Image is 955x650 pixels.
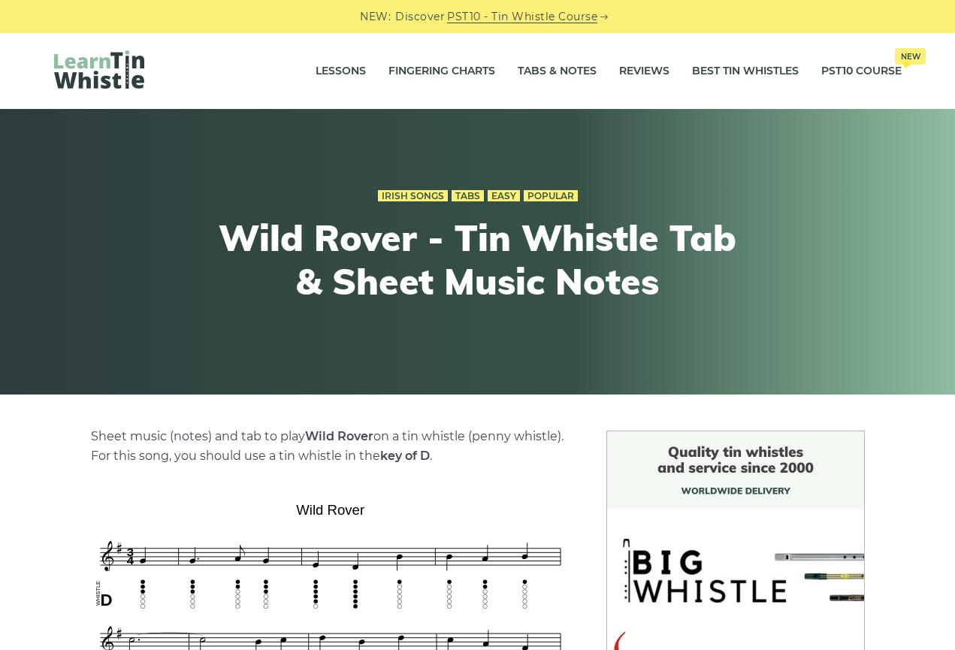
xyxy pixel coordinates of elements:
a: Tabs [452,190,484,202]
h1: Wild Rover - Tin Whistle Tab & Sheet Music Notes [201,216,754,303]
a: Easy [488,190,520,202]
a: Reviews [619,53,669,90]
a: Lessons [316,53,366,90]
img: LearnTinWhistle.com [54,50,144,89]
a: Fingering Charts [388,53,495,90]
span: New [895,48,926,65]
p: Sheet music (notes) and tab to play on a tin whistle (penny whistle). For this song, you should u... [91,427,570,466]
a: PST10 CourseNew [821,53,902,90]
strong: Wild Rover [305,429,373,443]
a: Irish Songs [378,190,448,202]
a: Popular [524,190,578,202]
a: Tabs & Notes [518,53,597,90]
a: Best Tin Whistles [692,53,799,90]
strong: key of D [380,449,430,463]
